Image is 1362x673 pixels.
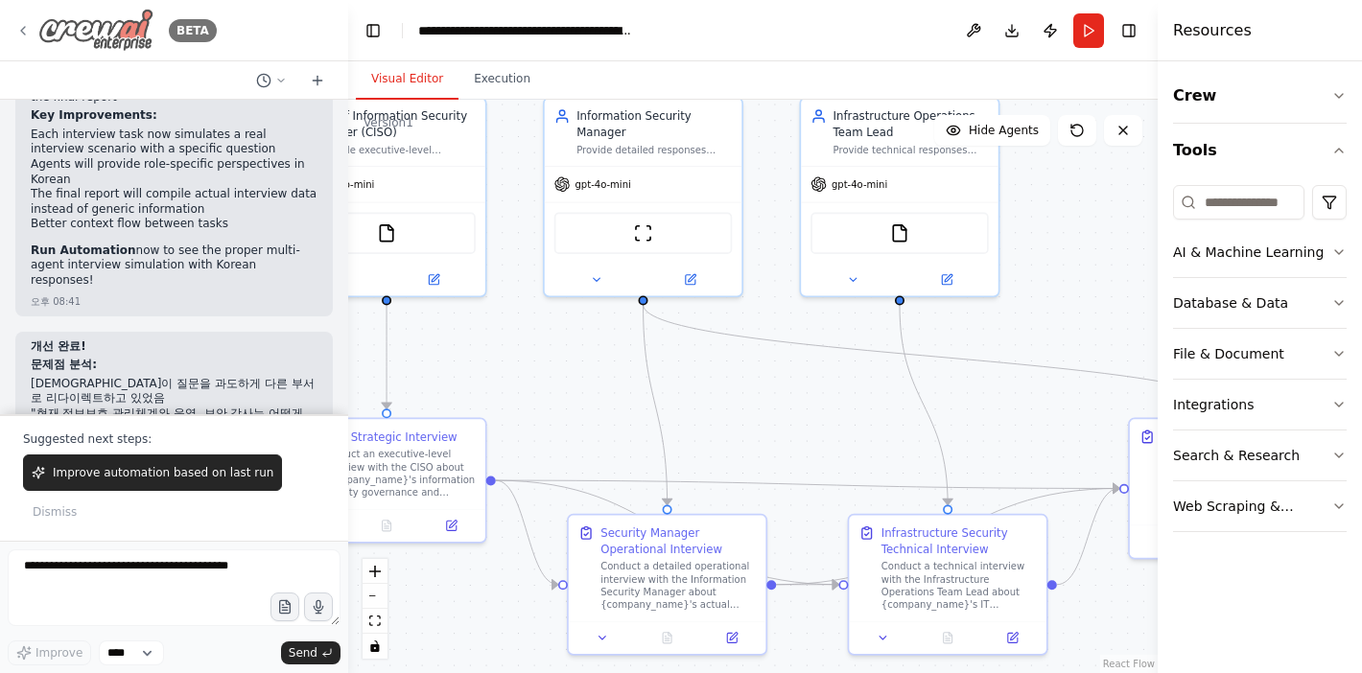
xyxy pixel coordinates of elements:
button: Open in side panel [902,270,992,290]
span: Improve automation based on last run [53,465,273,480]
div: Infrastructure Operations Team Lead [834,108,989,140]
strong: 문제점 분석: [31,358,97,371]
button: Upload files [270,592,299,621]
div: Information Security ManagerProvide detailed responses about the actual implementation and operat... [543,97,743,297]
button: AI & Machine Learning [1173,227,1347,277]
button: File & Document [1173,329,1347,379]
button: Web Scraping & Browsing [1173,481,1347,531]
div: Conduct an executive-level interview with the CISO about {company_name}'s information security go... [320,448,476,499]
div: Chief Information Security Officer (CISO)Provide executive-level responses about {company_name}'s... [287,97,487,297]
button: Open in side panel [645,270,735,290]
button: Execution [458,59,546,100]
g: Edge from 084f3911-6161-40f5-a53d-9040291dd3e2 to 1410a5ca-6266-4e6f-adfa-7533aee9a25a [776,480,1119,592]
div: Tools [1173,177,1347,547]
button: toggle interactivity [363,634,387,659]
span: Dismiss [33,504,77,520]
strong: 개선 완료! [31,339,86,353]
button: No output available [914,628,982,647]
button: fit view [363,609,387,634]
div: Web Scraping & Browsing [1173,497,1331,516]
div: Database & Data [1173,293,1288,313]
nav: breadcrumb [418,21,634,40]
button: Search & Research [1173,430,1347,480]
li: [DEMOGRAPHIC_DATA]이 질문을 과도하게 다른 부서로 리다이렉트하고 있었음 [31,377,317,406]
span: Improve [35,645,82,661]
button: Database & Data [1173,278,1347,328]
button: Open in side panel [388,270,479,290]
button: Improve [8,640,91,665]
div: Search & Research [1173,446,1300,465]
li: The final report will compile actual interview data instead of generic information [31,187,317,217]
span: gpt-4o-mini [832,178,887,191]
g: Edge from 86908b37-98ac-4275-8ecc-adeff03e7df9 to 1410a5ca-6266-4e6f-adfa-7533aee9a25a [635,305,1236,409]
div: CISO Strategic InterviewConduct an executive-level interview with the CISO about {company_name}'s... [287,417,487,543]
div: Information Security Manager [576,108,732,140]
g: Edge from 86908b37-98ac-4275-8ecc-adeff03e7df9 to 084f3911-6161-40f5-a53d-9040291dd3e2 [635,305,675,505]
button: Integrations [1173,380,1347,429]
div: Chief Information Security Officer (CISO) [320,108,476,140]
button: No output available [353,516,421,535]
div: React Flow controls [363,559,387,659]
li: Better context flow between tasks [31,217,317,232]
button: Click to speak your automation idea [304,592,333,621]
div: Integrations [1173,395,1254,414]
button: Send [281,641,340,664]
div: Provide technical responses about {company_name}'s IT infrastructure security configurations, inc... [834,144,989,156]
button: Hide Agents [934,115,1050,146]
button: Crew [1173,69,1347,123]
div: Infrastructure Operations Team LeadProvide technical responses about {company_name}'s IT infrastr... [799,97,999,297]
strong: Key Improvements: [31,108,157,122]
button: Tools [1173,124,1347,177]
p: now to see the proper multi-agent interview simulation with Korean responses! [31,244,317,289]
p: Suggested next steps: [23,431,325,447]
button: Visual Editor [356,59,458,100]
div: 오후 08:41 [31,294,81,309]
span: gpt-4o-mini [575,178,630,191]
g: Edge from d2aa1915-6748-4d2b-85e3-3cd2a29902e2 to 1410a5ca-6266-4e6f-adfa-7533aee9a25a [496,473,1119,497]
img: ScrapeWebsiteTool [633,223,652,243]
div: Infrastructure Security Technical InterviewConduct a technical interview with the Infrastructure ... [848,514,1048,656]
g: Edge from 084f3911-6161-40f5-a53d-9040291dd3e2 to f785292d-b882-4cac-b4bf-d7ca307339bd [776,576,838,592]
button: Open in side panel [704,628,759,647]
button: zoom in [363,559,387,584]
img: Logo [38,9,153,52]
a: React Flow attribution [1103,659,1155,669]
button: Dismiss [23,499,86,525]
div: Provide executive-level responses about {company_name}'s information security governance, policie... [320,144,476,156]
div: Security Manager Operational InterviewConduct a detailed operational interview with the Informati... [567,514,767,656]
div: AI & Machine Learning [1173,243,1324,262]
div: CISO Strategic Interview [320,429,458,445]
button: Start a new chat [302,69,333,92]
div: Security Manager Operational Interview [600,524,756,556]
div: Conduct a detailed operational interview with the Information Security Manager about {company_nam... [600,560,756,611]
button: Open in side panel [424,516,479,535]
img: FileReadTool [377,223,396,243]
g: Edge from f785292d-b882-4cac-b4bf-d7ca307339bd to 1410a5ca-6266-4e6f-adfa-7533aee9a25a [1057,480,1119,592]
li: "현재 정보보호 관리체계와 운영, 보안 감사는 어떻게 진행되고 있나요?"라는 질문은 각 역할이 자신의 관점에서 답변해야 하는 적절한 질문임 [31,406,317,452]
span: gpt-4o-mini [318,178,374,191]
li: Each interview task now simulates a real interview scenario with a specific question [31,128,317,157]
button: Improve automation based on last run [23,454,282,491]
div: File & Document [1173,344,1284,363]
div: Version 1 [364,115,413,130]
button: zoom out [363,584,387,609]
div: Conduct a technical interview with the Infrastructure Operations Team Lead about {company_name}'s... [881,560,1037,611]
button: Hide right sidebar [1115,17,1142,44]
span: Send [289,645,317,661]
g: Edge from 78fd959b-fa9b-45a9-9c0f-ce79e45d113a to d2aa1915-6748-4d2b-85e3-3cd2a29902e2 [379,305,395,408]
button: Open in side panel [985,628,1040,647]
div: BETA [169,19,217,42]
h4: Resources [1173,19,1252,42]
span: Hide Agents [969,123,1039,138]
button: Hide left sidebar [360,17,387,44]
div: Provide detailed responses about the actual implementation and operational status of {company_nam... [576,144,732,156]
g: Edge from 945b6731-04b2-4c4f-b1f9-cc31dab9b5d7 to f785292d-b882-4cac-b4bf-d7ca307339bd [892,305,956,504]
button: No output available [633,628,701,647]
button: Switch to previous chat [248,69,294,92]
g: Edge from d2aa1915-6748-4d2b-85e3-3cd2a29902e2 to 084f3911-6161-40f5-a53d-9040291dd3e2 [496,473,558,592]
strong: Run Automation [31,244,136,257]
li: Agents will provide role-specific perspectives in Korean [31,157,317,187]
div: Infrastructure Security Technical Interview [881,524,1037,556]
img: FileReadTool [890,223,909,243]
